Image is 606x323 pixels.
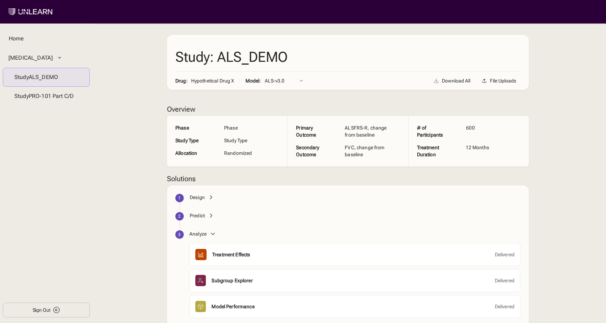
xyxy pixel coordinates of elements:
div: ALSFRS-R, change from baseline [345,124,391,138]
div: Allocation [175,150,201,157]
div: Home [9,35,84,42]
div: Treatment Duration [417,144,443,158]
div: Delivered [495,303,514,310]
a: Home [3,29,90,48]
div: Subgroup Explorer [211,277,252,284]
div: Drug: [175,79,240,83]
div: Randomized [224,150,271,157]
div: Delivered [495,277,514,284]
button: Download All [429,74,474,87]
div: 600 [466,124,512,131]
div: Study ALS_DEMO [14,74,78,81]
div: Delivered [495,251,514,258]
div: Study PRO-101 Part C/D [14,93,78,100]
div: 3 [175,230,184,239]
div: Design [190,194,205,201]
div: Treatment Effects [212,251,250,258]
div: File Uploads [490,78,516,83]
div: [MEDICAL_DATA] [8,54,53,61]
div: FVC, change from baseline [345,144,391,158]
div: Download All [442,78,470,83]
div: ALS-v3.0 [265,78,284,83]
button: File Uploads [477,74,520,87]
div: # of Participants [417,124,443,138]
div: 12 Months [466,144,512,151]
div: Secondary Outcome [296,144,322,158]
div: Model Performance [211,303,254,310]
button: Sign Out [3,303,90,317]
div: 1 [175,194,184,202]
div: Hypothetical Drug X [191,77,234,84]
div: Study Type [175,137,201,144]
div: Sign Out [33,308,50,312]
div: Study Type [224,137,271,144]
div: Overview [167,105,195,113]
img: Unlearn logo [8,8,52,15]
div: 2 [175,212,184,220]
div: Study: ALS_DEMO [175,49,288,66]
div: Primary Outcome [296,124,322,138]
div: Analyze [189,230,207,237]
div: Predict [190,212,205,219]
button: ALS-v3.0 [261,74,308,87]
div: Model: [245,77,261,84]
div: Solutions [167,175,196,183]
div: Phase [175,124,201,131]
div: Phase [224,124,271,131]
